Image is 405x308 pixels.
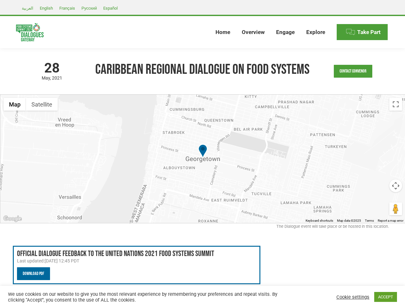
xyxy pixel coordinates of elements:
a: English [37,4,56,12]
a: Русский [78,4,100,12]
a: ACCEPT [374,292,397,302]
a: Terms (opens in new tab) [365,219,374,222]
span: Français [59,6,75,11]
button: Keyboard shortcuts [306,218,333,223]
button: Show satellite imagery [26,98,58,111]
div: We use cookies on our website to give you the most relevant experience by remembering your prefer... [8,291,280,303]
a: العربية [19,4,37,12]
span: Engage [276,29,295,36]
h1: Caribbean Regional Dialogue on Food Systems [95,61,311,78]
span: Take Part [357,29,381,36]
a: Contact Convenor [334,65,372,78]
span: May [42,75,52,81]
span: Español [103,6,118,11]
button: Drag Pegman onto the map to open Street View [389,202,402,215]
span: Home [215,29,230,36]
span: Map data ©2025 [337,219,361,222]
a: Cookie settings [336,294,369,300]
span: العربية [22,6,33,11]
div: The Dialogue event will take place or be hosted in this location. [16,223,389,233]
span: 2021 [52,75,62,81]
time: [DATE] 12:45 PDT [45,258,79,263]
img: Food Systems Summit Dialogues [16,23,44,41]
a: Open this area in Google Maps (opens a new window) [2,215,23,223]
span: English [40,6,53,11]
a: Report a map error [378,219,403,222]
img: Google [2,215,23,223]
span: Русский [81,6,97,11]
span: Explore [306,29,325,36]
span: Overview [242,29,265,36]
button: Toggle fullscreen view [389,98,402,111]
span: 28 [16,61,88,75]
a: Español [100,4,121,12]
button: Map camera controls [389,179,402,192]
img: Menu icon [346,27,355,37]
a: Français [56,4,78,12]
button: Show street map [4,98,26,111]
h3: Official Dialogue Feedback to the United Nations 2021 Food Systems Summit [17,250,256,258]
a: Download PDF [17,267,50,280]
div: Last updated: [17,258,256,264]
